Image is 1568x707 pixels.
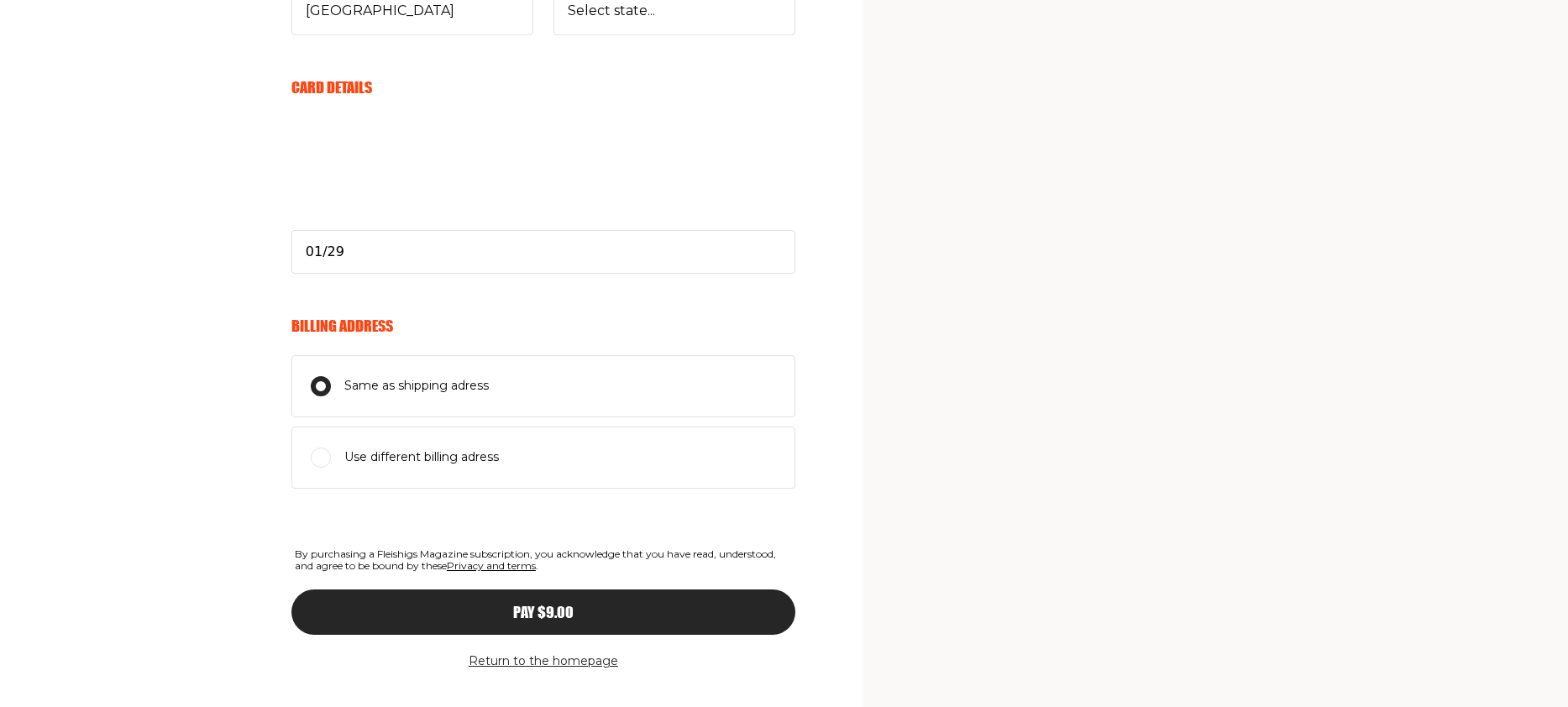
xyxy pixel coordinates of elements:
[344,448,499,468] span: Use different billing adress
[447,559,536,572] a: Privacy and terms
[469,652,618,672] button: Return to the homepage
[291,173,795,299] iframe: cvv
[311,448,331,468] input: Use different billing adress
[311,376,331,396] input: Same as shipping adress
[291,317,795,335] h6: Billing Address
[291,78,795,97] h6: Card Details
[344,376,489,396] span: Same as shipping adress
[291,116,795,242] iframe: card
[291,230,795,274] input: Please enter a valid expiration date in the format MM/YY
[291,545,795,576] span: By purchasing a Fleishigs Magazine subscription, you acknowledge that you have read, understood, ...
